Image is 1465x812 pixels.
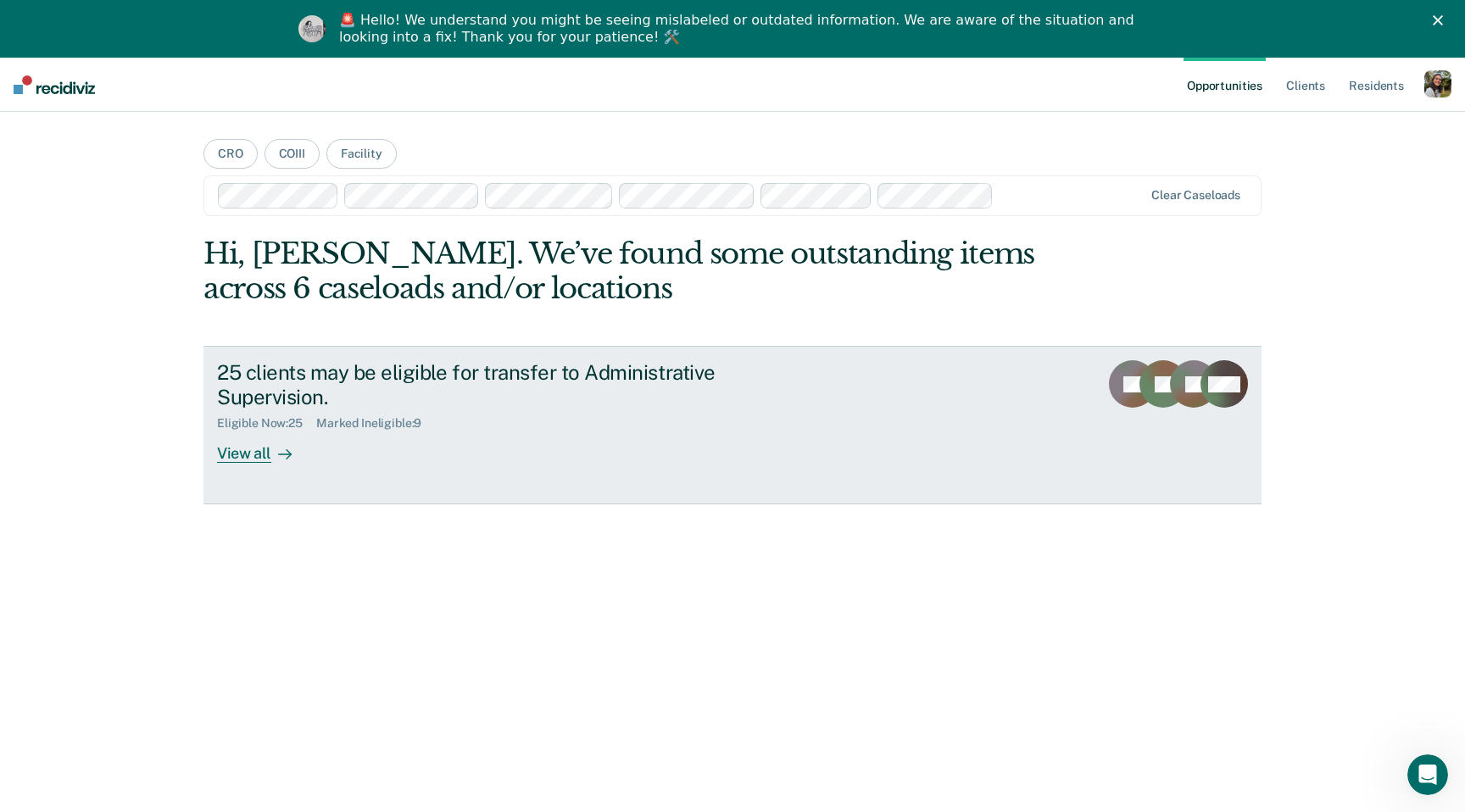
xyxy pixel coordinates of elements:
img: Profile image for Kim [298,15,326,42]
div: Marked Ineligible : 9 [316,416,435,431]
div: 25 clients may be eligible for transfer to Administrative Supervision. [217,360,812,409]
div: 🚨 Hello! We understand you might be seeing mislabeled or outdated information. We are aware of th... [339,12,1139,46]
a: 25 clients may be eligible for transfer to Administrative Supervision.Eligible Now:25Marked Ineli... [203,346,1262,504]
div: Close [1433,15,1450,25]
div: Clear caseloads [1151,188,1240,203]
div: Hi, [PERSON_NAME]. We’ve found some outstanding items across 6 caseloads and/or locations [203,236,1050,306]
button: Facility [326,139,397,169]
a: Opportunities [1184,58,1266,112]
div: Eligible Now : 25 [217,416,316,431]
a: Residents [1345,58,1407,112]
img: Recidiviz [14,75,95,94]
a: Clients [1283,58,1329,112]
button: COIII [265,139,320,169]
div: View all [217,431,312,464]
iframe: Intercom live chat [1407,754,1448,795]
button: CRO [203,139,258,169]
